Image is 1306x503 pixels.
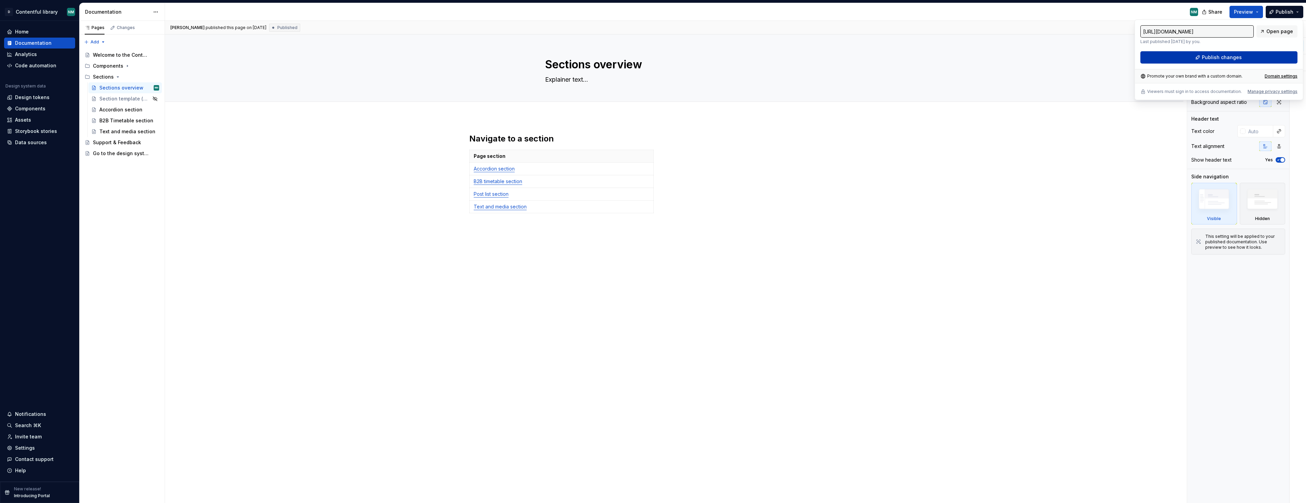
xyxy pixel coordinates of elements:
div: Visible [1207,216,1221,221]
a: Storybook stories [4,126,75,137]
button: DContentful libraryNM [1,4,78,19]
div: Show header text [1191,157,1232,163]
a: Go to the design system [82,148,162,159]
a: Design tokens [4,92,75,103]
a: Welcome to the Contentful library [82,50,162,60]
div: Documentation [15,40,52,46]
div: Code automation [15,62,56,69]
div: Promote your own brand with a custom domain. [1140,73,1242,79]
div: Text alignment [1191,143,1224,150]
div: Contact support [15,456,54,463]
a: B2B Timetable section [88,115,162,126]
span: Publish changes [1202,54,1242,61]
div: Documentation [85,9,150,15]
button: Publish [1266,6,1303,18]
div: Search ⌘K [15,422,41,429]
a: Accordion section [474,166,515,172]
span: [PERSON_NAME] [170,25,205,30]
p: Page section [474,153,649,160]
div: Sections [82,71,162,82]
a: Data sources [4,137,75,148]
div: Assets [15,117,31,123]
a: Text and media section [88,126,162,137]
div: Hidden [1240,183,1286,225]
div: Side navigation [1191,173,1229,180]
button: Help [4,465,75,476]
div: This setting will be applied to your published documentation. Use preview to see how it looks. [1205,234,1281,250]
span: Preview [1234,9,1253,15]
div: Analytics [15,51,37,58]
div: Contentful library [16,9,58,15]
button: Preview [1229,6,1263,18]
div: Hidden [1255,216,1270,221]
div: Components [15,105,45,112]
a: Support & Feedback [82,137,162,148]
span: Published [277,25,297,30]
button: Publish changes [1140,51,1297,64]
div: B2B Timetable section [99,117,153,124]
span: Add [91,39,99,45]
div: Storybook stories [15,128,57,135]
div: Settings [15,445,35,451]
div: Design system data [5,83,46,89]
div: NM [68,9,74,15]
button: Contact support [4,454,75,465]
div: NM [1191,9,1197,15]
div: Invite team [15,433,42,440]
span: Publish [1276,9,1293,15]
a: Settings [4,443,75,453]
button: Manage privacy settings [1248,89,1297,94]
div: Changes [117,25,135,30]
div: Visible [1191,183,1237,225]
div: Background aspect ratio [1191,99,1247,106]
label: Yes [1265,157,1273,163]
a: B2B timetable section [474,178,522,184]
a: Post list section [474,191,509,197]
a: Code automation [4,60,75,71]
div: Home [15,28,29,35]
div: Header text [1191,115,1219,122]
p: Last published [DATE] by you. [1140,39,1254,44]
div: NM [155,84,158,91]
div: Components [93,63,123,69]
div: Accordion section [99,106,142,113]
span: Open page [1266,28,1293,35]
textarea: Sections overview [544,56,802,73]
a: Open page [1256,25,1297,38]
div: Section template (duplicate) [99,95,150,102]
a: Domain settings [1265,73,1297,79]
button: Share [1198,6,1227,18]
div: Welcome to the Contentful library [93,52,149,58]
div: Text and media section [99,128,155,135]
a: Analytics [4,49,75,60]
a: Documentation [4,38,75,49]
a: Components [4,103,75,114]
p: Viewers must sign in to access documentation. [1147,89,1242,94]
a: Sections overviewNM [88,82,162,93]
a: Accordion section [88,104,162,115]
div: Support & Feedback [93,139,141,146]
div: Design tokens [15,94,50,101]
textarea: Explainer text... [544,74,802,85]
div: Go to the design system [93,150,149,157]
button: Add [82,37,108,47]
div: D [5,8,13,16]
div: published this page on [DATE] [206,25,266,30]
div: Pages [85,25,105,30]
div: Text color [1191,128,1214,135]
a: Assets [4,114,75,125]
div: Sections overview [99,84,143,91]
button: Search ⌘K [4,420,75,431]
p: Introducing Portal [14,493,50,499]
div: Notifications [15,411,46,418]
span: Share [1208,9,1222,15]
a: Section template (duplicate) [88,93,162,104]
h2: Navigate to a section [469,133,879,144]
a: Home [4,26,75,37]
div: Sections [93,73,114,80]
input: Auto [1246,125,1273,137]
a: Invite team [4,431,75,442]
div: Page tree [82,50,162,159]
